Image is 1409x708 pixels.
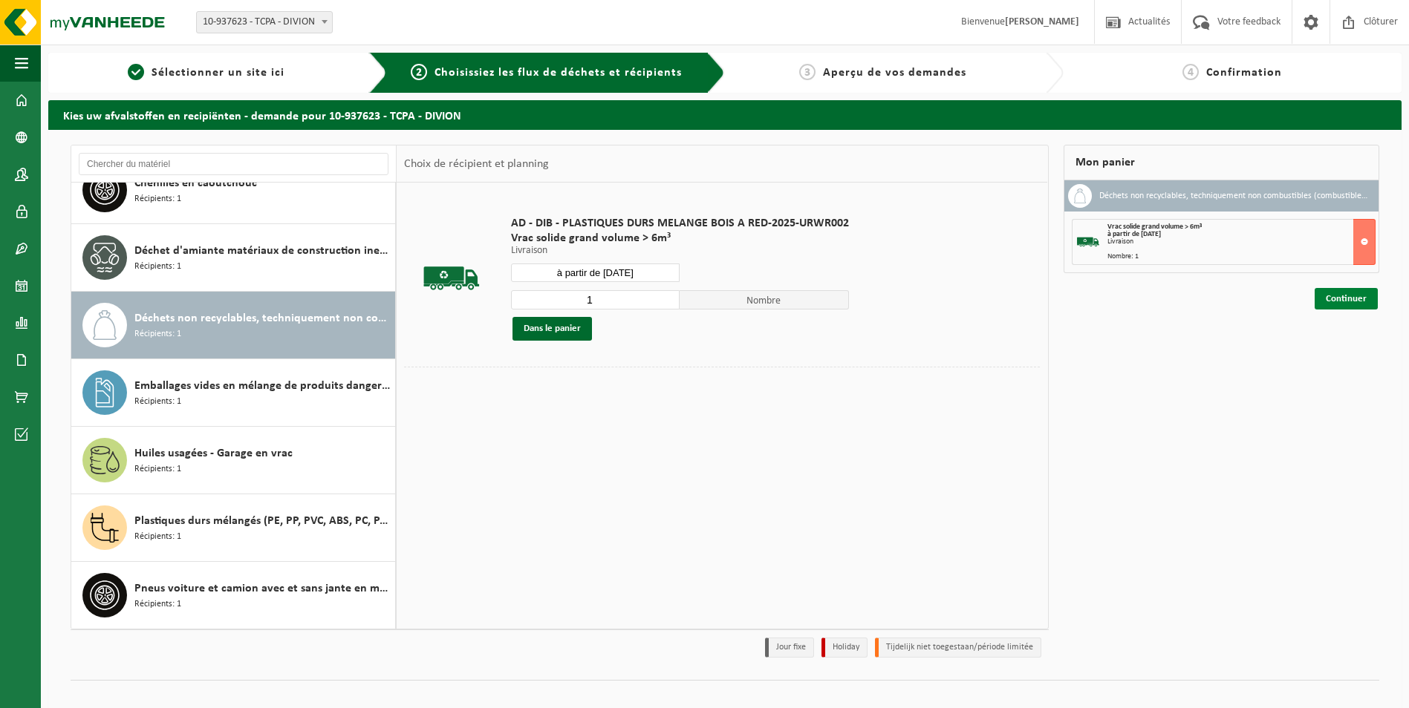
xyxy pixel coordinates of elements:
span: Récipients: 1 [134,462,181,476]
input: Chercher du matériel [79,153,388,175]
div: Choix de récipient et planning [397,145,556,183]
li: Holiday [821,637,868,658]
span: Sélectionner un site ici [152,67,284,79]
a: 1Sélectionner un site ici [56,64,357,82]
span: Déchet d'amiante matériaux de construction inertes (non friable) [134,242,391,260]
div: Mon panier [1064,145,1380,180]
span: Récipients: 1 [134,597,181,612]
span: Chenilles en caoutchouc [134,174,257,192]
span: 1 [128,64,144,80]
span: 3 [799,64,816,80]
strong: [PERSON_NAME] [1005,16,1079,27]
input: Sélectionnez date [511,263,680,282]
span: Récipients: 1 [134,395,181,409]
span: Déchets non recyclables, techniquement non combustibles (combustibles) [134,309,391,327]
span: Récipients: 1 [134,327,181,341]
span: Plastiques durs mélangés (PE, PP, PVC, ABS, PC, PA, ...), recyclable (industriel) [134,512,391,530]
span: 2 [411,64,427,80]
span: Confirmation [1206,67,1282,79]
h3: Déchets non recyclables, techniquement non combustibles (combustibles) [1099,184,1368,208]
span: Huiles usagées - Garage en vrac [134,445,293,462]
span: 4 [1182,64,1199,80]
li: Tijdelijk niet toegestaan/période limitée [875,637,1041,658]
span: Pneus voiture et camion avec et sans jante en mélange [134,580,391,597]
span: 10-937623 - TCPA - DIVION [197,12,332,33]
span: Vrac solide grand volume > 6m³ [1107,223,1202,231]
span: Récipients: 1 [134,260,181,274]
strong: à partir de [DATE] [1107,230,1161,238]
button: Emballages vides en mélange de produits dangereux Récipients: 1 [71,359,396,427]
button: Chenilles en caoutchouc Récipients: 1 [71,157,396,224]
span: Emballages vides en mélange de produits dangereux [134,377,391,395]
button: Huiles usagées - Garage en vrac Récipients: 1 [71,427,396,494]
span: Aperçu de vos demandes [823,67,966,79]
span: Récipients: 1 [134,530,181,544]
button: Déchets non recyclables, techniquement non combustibles (combustibles) Récipients: 1 [71,292,396,359]
div: Nombre: 1 [1107,253,1376,260]
span: Nombre [680,290,849,309]
button: Déchet d'amiante matériaux de construction inertes (non friable) Récipients: 1 [71,224,396,292]
span: AD - DIB - PLASTIQUES DURS MELANGE BOIS A RED-2025-URWR002 [511,216,849,231]
button: Plastiques durs mélangés (PE, PP, PVC, ABS, PC, PA, ...), recyclable (industriel) Récipients: 1 [71,494,396,562]
button: Pneus voiture et camion avec et sans jante en mélange Récipients: 1 [71,562,396,629]
button: Dans le panier [512,317,592,341]
h2: Kies uw afvalstoffen en recipiënten - demande pour 10-937623 - TCPA - DIVION [48,100,1402,129]
a: Continuer [1315,288,1378,309]
span: 10-937623 - TCPA - DIVION [196,11,333,33]
li: Jour fixe [765,637,814,658]
span: Choisissiez les flux de déchets et récipients [435,67,682,79]
span: Récipients: 1 [134,192,181,206]
p: Livraison [511,246,849,256]
span: Vrac solide grand volume > 6m³ [511,231,849,246]
div: Livraison [1107,238,1376,246]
